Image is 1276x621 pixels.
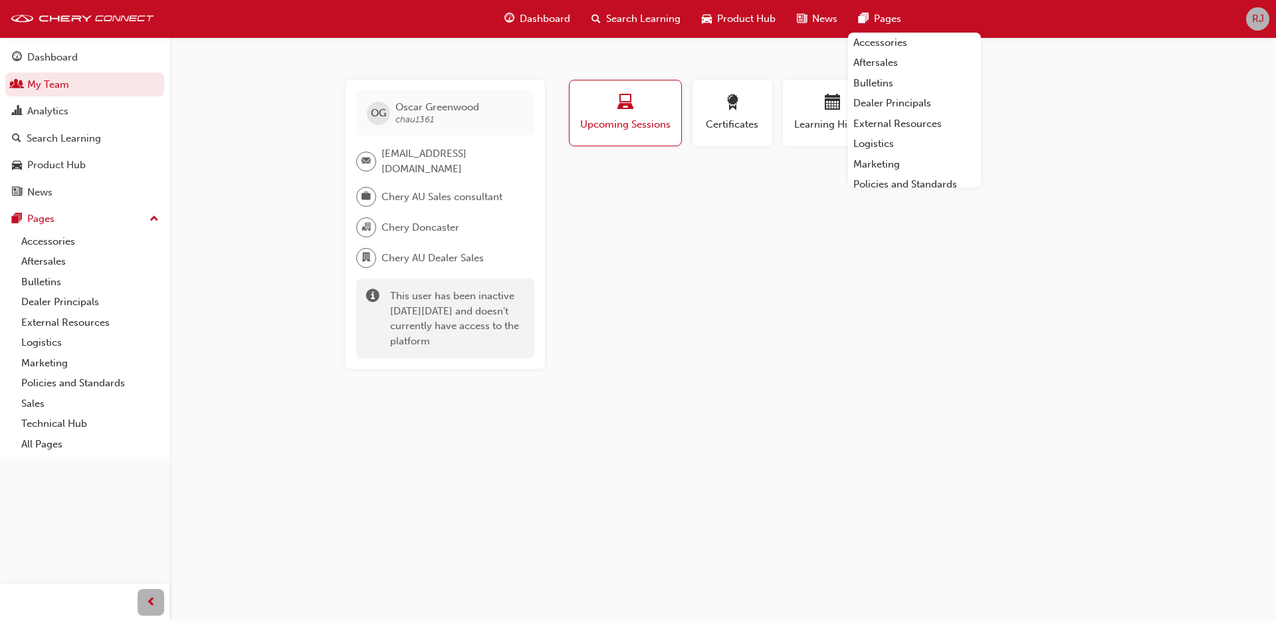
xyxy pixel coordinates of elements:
[5,43,164,207] button: DashboardMy TeamAnalyticsSearch LearningProduct HubNews
[580,117,671,132] span: Upcoming Sessions
[848,114,981,134] a: External Resources
[16,312,164,333] a: External Resources
[5,126,164,151] a: Search Learning
[848,5,912,33] a: pages-iconPages
[617,94,633,112] span: laptop-icon
[12,106,22,118] span: chart-icon
[16,272,164,293] a: Bulletins
[16,292,164,312] a: Dealer Principals
[724,94,740,112] span: award-icon
[12,160,22,172] span: car-icon
[27,158,86,173] div: Product Hub
[27,185,53,200] div: News
[1246,7,1269,31] button: RJ
[362,153,371,170] span: email-icon
[5,153,164,178] a: Product Hub
[797,11,807,27] span: news-icon
[848,93,981,114] a: Dealer Principals
[848,33,981,53] a: Accessories
[395,101,479,113] span: Oscar Greenwood
[390,289,524,348] div: This user has been inactive [DATE][DATE] and doesn't currently have access to the platform
[825,94,841,112] span: calendar-icon
[362,188,371,205] span: briefcase-icon
[786,5,848,33] a: news-iconNews
[362,249,371,267] span: department-icon
[5,180,164,205] a: News
[150,211,159,228] span: up-icon
[5,207,164,231] button: Pages
[12,187,22,199] span: news-icon
[27,50,78,65] div: Dashboard
[874,11,901,27] span: Pages
[16,332,164,353] a: Logistics
[12,213,22,225] span: pages-icon
[7,11,159,27] img: cheryconnect
[146,594,156,611] span: prev-icon
[702,117,762,132] span: Certificates
[5,72,164,97] a: My Team
[520,11,570,27] span: Dashboard
[16,394,164,414] a: Sales
[702,11,712,27] span: car-icon
[381,146,524,176] span: [EMAIL_ADDRESS][DOMAIN_NAME]
[606,11,681,27] span: Search Learning
[12,79,22,91] span: people-icon
[395,114,434,125] span: chau1361
[812,11,837,27] span: News
[16,353,164,374] a: Marketing
[848,154,981,175] a: Marketing
[504,11,514,27] span: guage-icon
[793,117,873,132] span: Learning History
[5,45,164,70] a: Dashboard
[381,251,484,266] span: Chery AU Dealer Sales
[381,220,459,235] span: Chery Doncaster
[16,434,164,455] a: All Pages
[362,219,371,236] span: organisation-icon
[12,52,22,64] span: guage-icon
[16,251,164,272] a: Aftersales
[581,5,691,33] a: search-iconSearch Learning
[381,189,502,205] span: Chery AU Sales consultant
[12,133,21,145] span: search-icon
[16,373,164,394] a: Policies and Standards
[783,80,883,146] button: Learning History
[5,99,164,124] a: Analytics
[692,80,772,146] button: Certificates
[569,80,682,146] button: Upcoming Sessions
[27,131,101,146] div: Search Learning
[27,104,68,119] div: Analytics
[16,414,164,434] a: Technical Hub
[859,11,869,27] span: pages-icon
[366,290,379,305] span: info-icon
[16,231,164,252] a: Accessories
[494,5,581,33] a: guage-iconDashboard
[848,73,981,94] a: Bulletins
[591,11,601,27] span: search-icon
[27,211,54,227] div: Pages
[848,174,981,195] a: Policies and Standards
[848,53,981,73] a: Aftersales
[1252,11,1264,27] span: RJ
[691,5,786,33] a: car-iconProduct Hub
[717,11,776,27] span: Product Hub
[371,106,386,121] span: OG
[848,134,981,154] a: Logistics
